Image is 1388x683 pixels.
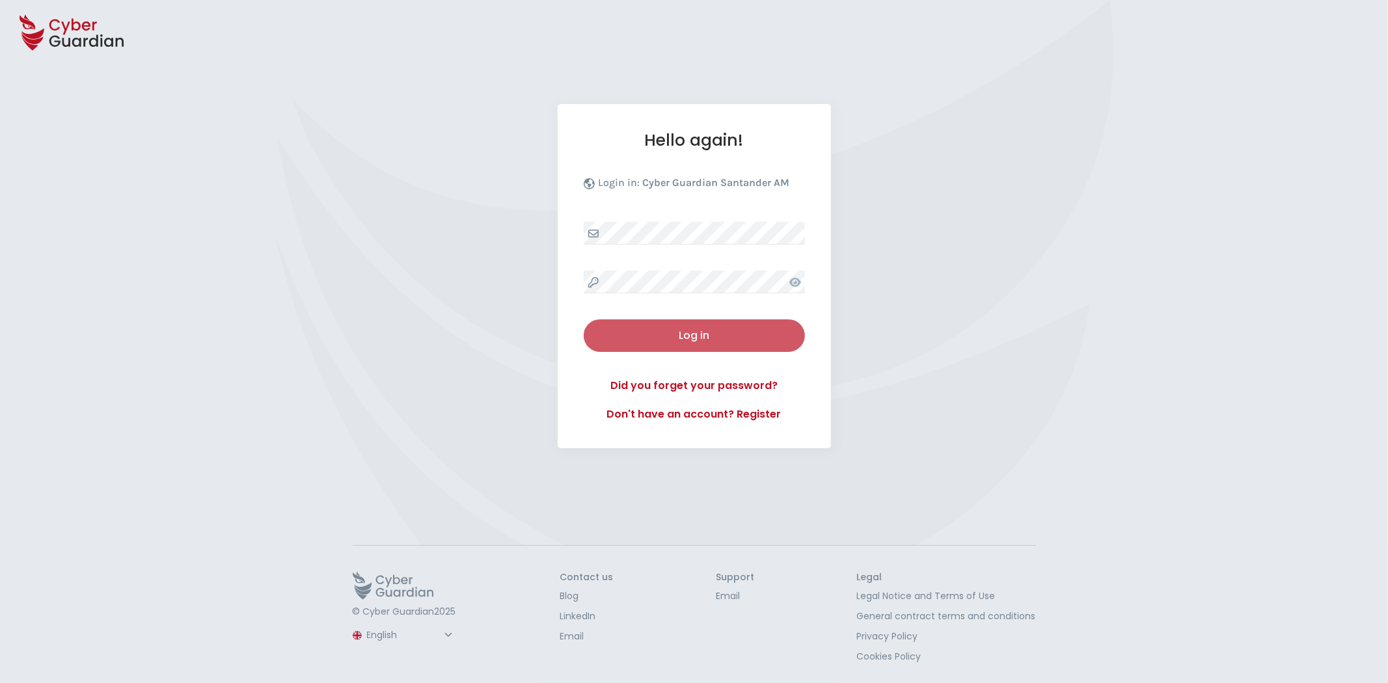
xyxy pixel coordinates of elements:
p: Login in: [599,176,790,196]
button: Log in [584,319,805,352]
a: Don't have an account? Register [584,407,805,422]
p: © Cyber Guardian 2025 [353,606,457,618]
a: Did you forget your password? [584,378,805,394]
a: Email [560,630,613,643]
a: Cookies Policy [856,650,1035,663]
h3: Support [716,572,754,583]
a: Legal Notice and Terms of Use [856,589,1035,603]
h1: Hello again! [584,130,805,150]
a: Privacy Policy [856,630,1035,643]
h3: Contact us [560,572,613,583]
a: General contract terms and conditions [856,609,1035,623]
a: LinkedIn [560,609,613,623]
h3: Legal [856,572,1035,583]
b: Cyber Guardian Santander AM [643,176,790,189]
a: Email [716,589,754,603]
a: Blog [560,589,613,603]
div: Log in [593,328,795,343]
img: region-logo [353,631,362,640]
